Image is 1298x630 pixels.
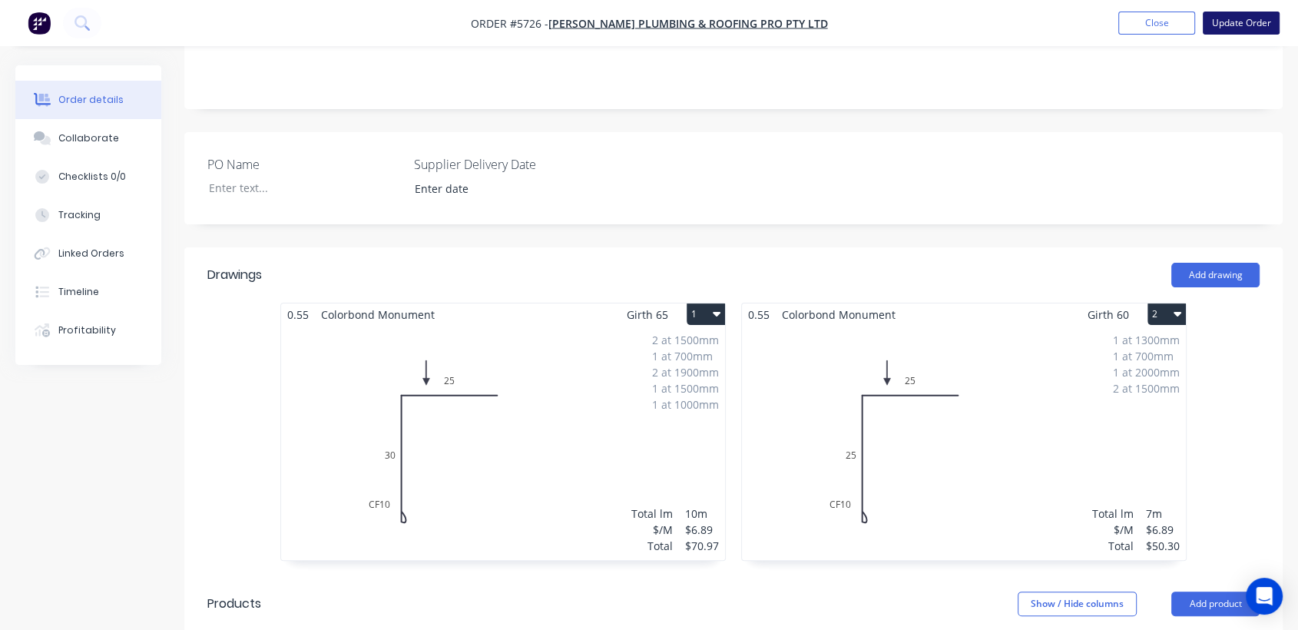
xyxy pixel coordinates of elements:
[207,155,399,174] label: PO Name
[776,303,902,326] span: Colorbond Monument
[631,506,673,522] div: Total lm
[58,170,126,184] div: Checklists 0/0
[15,157,161,196] button: Checklists 0/0
[315,303,441,326] span: Colorbond Monument
[281,326,725,560] div: 0CF1030252 at 1500mm1 at 700mm2 at 1900mm1 at 1500mm1 at 1000mmTotal lm$/MTotal10m$6.89$70.97
[1113,348,1180,364] div: 1 at 700mm
[1092,522,1134,538] div: $/M
[15,81,161,119] button: Order details
[1092,506,1134,522] div: Total lm
[1113,332,1180,348] div: 1 at 1300mm
[687,303,725,325] button: 1
[1118,12,1195,35] button: Close
[1171,592,1260,616] button: Add product
[28,12,51,35] img: Factory
[15,196,161,234] button: Tracking
[58,131,119,145] div: Collaborate
[58,323,116,337] div: Profitability
[15,273,161,311] button: Timeline
[207,266,262,284] div: Drawings
[652,348,719,364] div: 1 at 700mm
[15,311,161,350] button: Profitability
[685,522,719,538] div: $6.89
[1146,522,1180,538] div: $6.89
[404,177,595,201] input: Enter date
[1113,380,1180,396] div: 2 at 1500mm
[1203,12,1280,35] button: Update Order
[15,119,161,157] button: Collaborate
[1018,592,1137,616] button: Show / Hide columns
[1171,263,1260,287] button: Add drawing
[58,285,99,299] div: Timeline
[685,538,719,554] div: $70.97
[471,16,548,31] span: Order #5726 -
[1092,538,1134,554] div: Total
[627,303,668,326] span: Girth 65
[631,522,673,538] div: $/M
[58,247,124,260] div: Linked Orders
[1146,506,1180,522] div: 7m
[1246,578,1283,615] div: Open Intercom Messenger
[58,93,124,107] div: Order details
[414,155,606,174] label: Supplier Delivery Date
[685,506,719,522] div: 10m
[652,396,719,413] div: 1 at 1000mm
[281,303,315,326] span: 0.55
[742,326,1186,560] div: 0CF1025251 at 1300mm1 at 700mm1 at 2000mm2 at 1500mmTotal lm$/MTotal7m$6.89$50.30
[742,303,776,326] span: 0.55
[548,16,828,31] a: [PERSON_NAME] PLUMBING & ROOFING PRO PTY LTD
[1113,364,1180,380] div: 1 at 2000mm
[15,234,161,273] button: Linked Orders
[207,595,261,613] div: Products
[1146,538,1180,554] div: $50.30
[58,208,101,222] div: Tracking
[652,364,719,380] div: 2 at 1900mm
[652,380,719,396] div: 1 at 1500mm
[1147,303,1186,325] button: 2
[652,332,719,348] div: 2 at 1500mm
[1088,303,1129,326] span: Girth 60
[631,538,673,554] div: Total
